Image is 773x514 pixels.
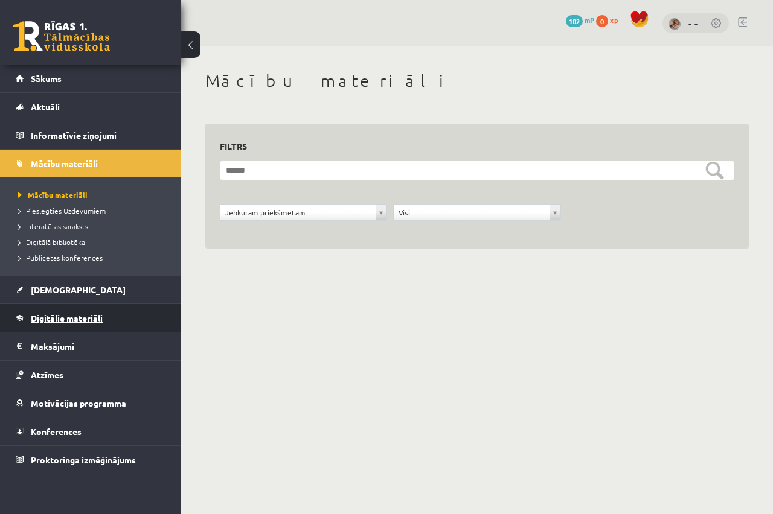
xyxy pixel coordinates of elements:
span: Digitālie materiāli [31,313,103,323]
a: 102 mP [566,15,594,25]
a: Aktuāli [16,93,166,121]
a: Mācību materiāli [16,150,166,177]
span: Sākums [31,73,62,84]
a: Digitālie materiāli [16,304,166,332]
img: - - [669,18,681,30]
a: Mācību materiāli [18,189,169,200]
a: Maksājumi [16,332,166,360]
span: Publicētas konferences [18,253,103,262]
a: Pieslēgties Uzdevumiem [18,205,169,216]
span: Mācību materiāli [18,190,88,200]
a: Jebkuram priekšmetam [220,205,386,220]
span: mP [585,15,594,25]
span: xp [610,15,618,25]
a: Digitālā bibliotēka [18,236,169,247]
span: Mācību materiāli [31,158,98,169]
a: Informatīvie ziņojumi [16,121,166,149]
span: Konferences [31,426,82,437]
span: Aktuāli [31,101,60,112]
a: Literatūras saraksts [18,221,169,232]
a: Proktoringa izmēģinājums [16,446,166,474]
a: Motivācijas programma [16,389,166,417]
span: Pieslēgties Uzdevumiem [18,206,106,215]
span: Atzīmes [31,369,63,380]
span: 0 [596,15,608,27]
a: Rīgas 1. Tālmācības vidusskola [13,21,110,51]
a: Konferences [16,417,166,445]
span: 102 [566,15,583,27]
span: Jebkuram priekšmetam [225,205,371,220]
a: Visi [394,205,560,220]
span: Motivācijas programma [31,398,126,408]
a: Publicētas konferences [18,252,169,263]
a: [DEMOGRAPHIC_DATA] [16,276,166,303]
h3: Filtrs [220,138,720,154]
a: - - [688,17,698,29]
span: Literatūras saraksts [18,221,88,231]
span: Digitālā bibliotēka [18,237,85,247]
a: Atzīmes [16,361,166,389]
legend: Informatīvie ziņojumi [31,121,166,149]
a: 0 xp [596,15,624,25]
h1: Mācību materiāli [205,71,749,91]
span: Visi [399,205,544,220]
legend: Maksājumi [31,332,166,360]
span: Proktoringa izmēģinājums [31,454,136,465]
a: Sākums [16,65,166,92]
span: [DEMOGRAPHIC_DATA] [31,284,126,295]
